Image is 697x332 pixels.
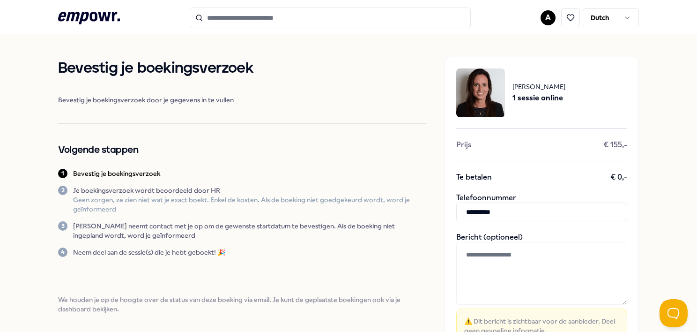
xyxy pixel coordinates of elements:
button: A [541,10,556,25]
p: Neem deel aan de sessie(s) die je hebt geboekt! 🎉 [73,248,225,257]
iframe: Help Scout Beacon - Open [660,299,688,327]
h2: Volgende stappen [58,143,426,158]
span: Bevestig je boekingsverzoek door je gegevens in te vullen [58,95,426,105]
p: [PERSON_NAME] neemt contact met je op om de gewenste startdatum te bevestigen. Als de boeking nie... [73,221,426,240]
img: package image [456,68,505,117]
div: 3 [58,221,67,231]
span: Te betalen [456,173,492,182]
p: Bevestig je boekingsverzoek [73,169,160,178]
div: 2 [58,186,67,195]
span: We houden je op de hoogte over de status van deze boeking via email. Je kunt de geplaatste boekin... [58,295,426,314]
h1: Bevestig je boekingsverzoek [58,57,426,80]
div: 1 [58,169,67,178]
span: Prijs [456,140,471,150]
p: Je boekingsverzoek wordt beoordeeld door HR [73,186,426,195]
span: [PERSON_NAME] [512,82,565,92]
span: € 155,- [603,140,627,150]
div: Telefoonnummer [456,193,627,221]
span: 1 sessie online [512,92,565,104]
div: 4 [58,248,67,257]
p: Geen zorgen, ze zien niet wat je exact boekt. Enkel de kosten. Als de boeking niet goedgekeurd wo... [73,195,426,214]
span: € 0,- [610,173,627,182]
input: Search for products, categories or subcategories [190,8,471,28]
